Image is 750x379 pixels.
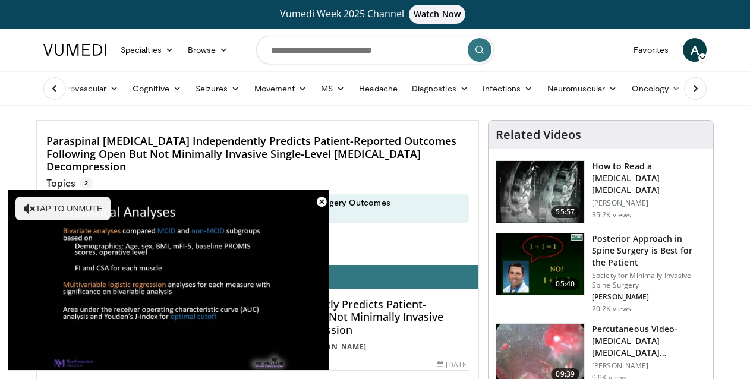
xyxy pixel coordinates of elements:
[592,233,706,269] h3: Posterior Approach in Spine Surgery is Best for the Patient
[592,198,706,208] p: [PERSON_NAME]
[540,77,625,100] a: Neuromuscular
[405,77,475,100] a: Diagnostics
[188,77,247,100] a: Seizures
[46,135,469,173] h4: Paraspinal [MEDICAL_DATA] Independently Predicts Patient-Reported Outcomes Following Open But Not...
[125,77,188,100] a: Cognitive
[36,77,125,100] a: Cerebrovascular
[114,38,181,62] a: Specialties
[256,36,494,64] input: Search topics, interventions
[475,77,540,100] a: Infections
[310,190,333,214] button: Close
[592,160,706,196] h3: How to Read a [MEDICAL_DATA] [MEDICAL_DATA]
[496,160,706,223] a: 55:57 How to Read a [MEDICAL_DATA] [MEDICAL_DATA] [PERSON_NAME] 35.2K views
[280,7,470,20] span: Vumedi Week 2025 Channel
[592,210,631,220] p: 35.2K views
[8,190,329,371] video-js: Video Player
[683,38,707,62] a: A
[314,77,352,100] a: MS
[551,206,579,218] span: 55:57
[551,278,579,290] span: 05:40
[592,361,706,371] p: [PERSON_NAME]
[496,233,706,314] a: 05:40 Posterior Approach in Spine Surgery is Best for the Patient Society for Minimally Invasive ...
[496,161,584,223] img: b47c832f-d84e-4c5d-8811-00369440eda2.150x105_q85_crop-smart_upscale.jpg
[15,197,111,220] button: Tap to unmute
[181,38,235,62] a: Browse
[625,77,688,100] a: Oncology
[352,77,405,100] a: Headache
[304,342,367,352] a: [PERSON_NAME]
[437,359,469,370] div: [DATE]
[409,5,465,24] span: Watch Now
[496,233,584,295] img: 3b6f0384-b2b2-4baa-b997-2e524ebddc4b.150x105_q85_crop-smart_upscale.jpg
[45,5,705,24] a: Vumedi Week 2025 ChannelWatch Now
[496,128,581,142] h4: Related Videos
[592,292,706,302] p: [PERSON_NAME]
[592,271,706,290] p: Society for Minimally Invasive Spine Surgery
[46,177,93,189] p: Topics
[592,304,631,314] p: 20.2K views
[80,177,93,189] span: 2
[247,77,314,100] a: Movement
[626,38,676,62] a: Favorites
[43,44,106,56] img: VuMedi Logo
[592,323,706,359] h3: Percutaneous Video-[MEDICAL_DATA] [MEDICAL_DATA] interlaminar L5-S1 (PELD)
